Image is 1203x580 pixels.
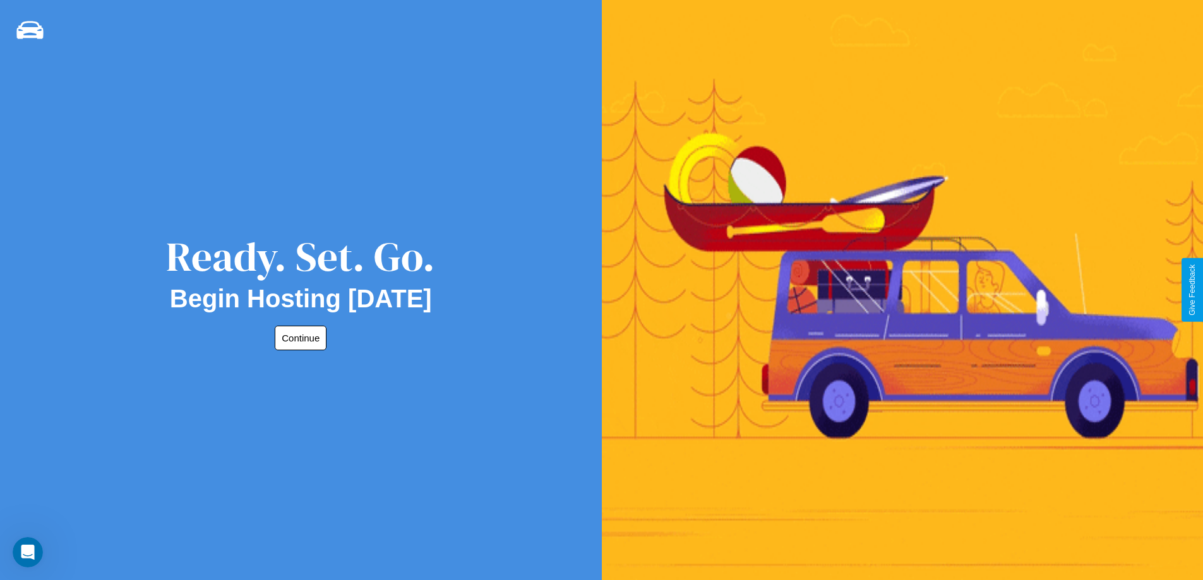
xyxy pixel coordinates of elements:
[13,537,43,567] iframe: Intercom live chat
[275,326,326,350] button: Continue
[1188,264,1197,316] div: Give Feedback
[170,285,432,313] h2: Begin Hosting [DATE]
[166,228,435,285] div: Ready. Set. Go.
